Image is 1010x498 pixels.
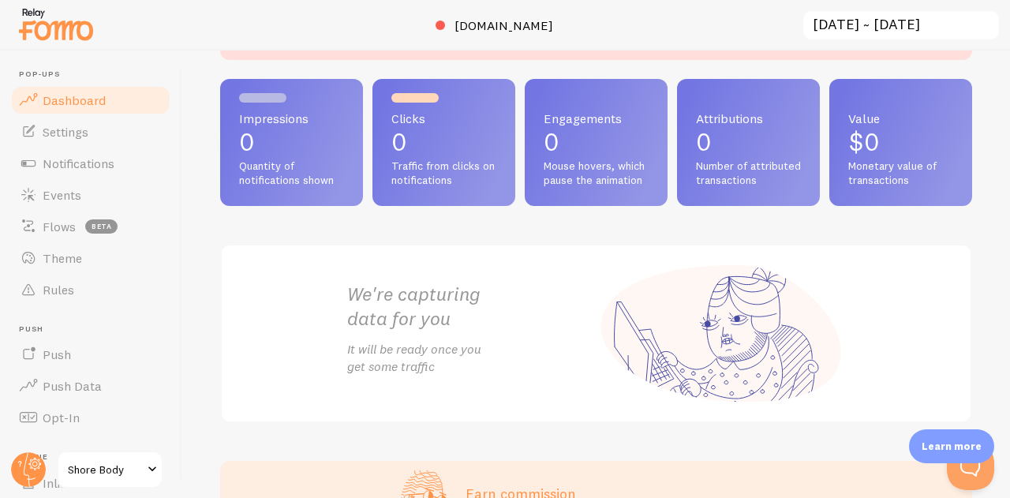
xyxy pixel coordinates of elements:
span: Shore Body [68,460,143,479]
a: Push Data [9,370,172,402]
h2: We're capturing data for you [347,282,597,331]
span: Dashboard [43,92,106,108]
span: Settings [43,124,88,140]
p: 0 [391,129,496,155]
span: Flows [43,219,76,234]
a: Flows beta [9,211,172,242]
div: Learn more [909,429,994,463]
span: Mouse hovers, which pause the animation [544,159,649,187]
p: Learn more [922,439,982,454]
span: Impressions [239,112,344,125]
span: Monetary value of transactions [848,159,953,187]
p: 0 [696,129,801,155]
span: Push Data [43,378,102,394]
span: Push [43,346,71,362]
iframe: Help Scout Beacon - Open [947,443,994,490]
a: Dashboard [9,84,172,116]
span: $0 [848,126,880,157]
img: fomo-relay-logo-orange.svg [17,4,95,44]
p: It will be ready once you get some traffic [347,340,597,376]
span: Clicks [391,112,496,125]
span: Number of attributed transactions [696,159,801,187]
a: Opt-In [9,402,172,433]
span: Quantity of notifications shown [239,159,344,187]
p: 0 [544,129,649,155]
span: Notifications [43,155,114,171]
a: Notifications [9,148,172,179]
a: Theme [9,242,172,274]
a: Shore Body [57,451,163,489]
span: Push [19,324,172,335]
span: Opt-In [43,410,80,425]
span: Pop-ups [19,69,172,80]
span: Attributions [696,112,801,125]
a: Push [9,339,172,370]
p: 0 [239,129,344,155]
span: Engagements [544,112,649,125]
a: Settings [9,116,172,148]
span: Events [43,187,81,203]
span: Rules [43,282,74,298]
span: Theme [43,250,82,266]
span: Traffic from clicks on notifications [391,159,496,187]
a: Events [9,179,172,211]
span: Value [848,112,953,125]
span: beta [85,219,118,234]
a: Rules [9,274,172,305]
